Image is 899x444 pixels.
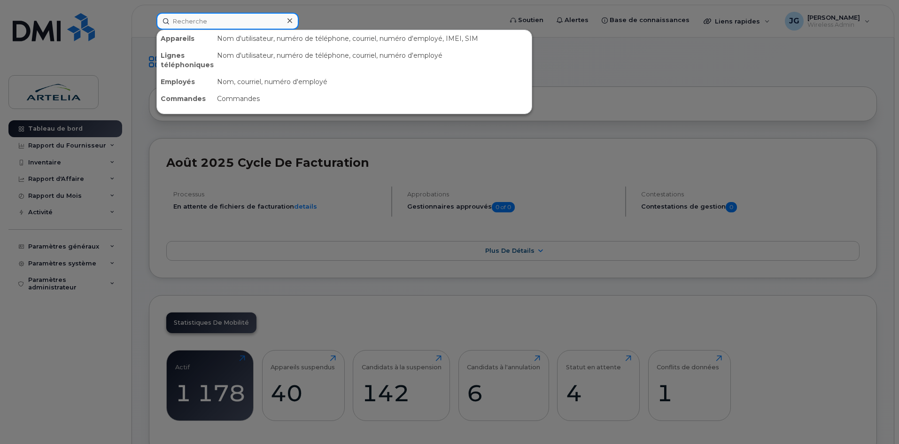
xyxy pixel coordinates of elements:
[157,73,213,90] div: Employés
[213,73,532,90] div: Nom, courriel, numéro d'employé
[157,30,213,47] div: Appareils
[213,47,532,73] div: Nom d'utilisateur, numéro de téléphone, courriel, numéro d'employé
[213,30,532,47] div: Nom d'utilisateur, numéro de téléphone, courriel, numéro d'employé, IMEI, SIM
[157,47,213,73] div: Lignes téléphoniques
[213,90,532,107] div: Commandes
[157,90,213,107] div: Commandes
